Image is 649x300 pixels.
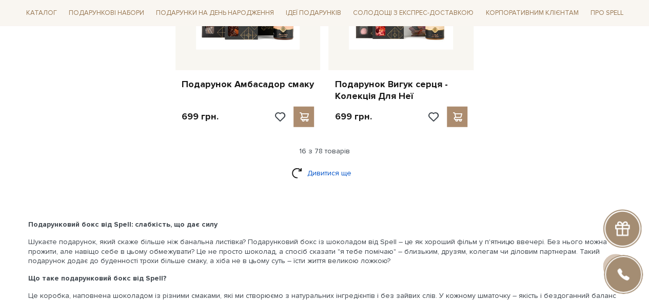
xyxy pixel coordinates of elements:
p: 699 грн. [182,111,219,123]
a: Подарунок Вигук серця - Колекція Для Неї [335,78,467,103]
a: Корпоративним клієнтам [481,4,582,22]
a: Дивитися ще [291,164,358,182]
b: Подарунковий бокс від Spell: слабкість, що дає силу [28,220,218,229]
span: Про Spell [586,5,627,21]
span: Подарунки на День народження [152,5,278,21]
p: Шукаєте подарунок, який скаже більше ніж банальна листівка? Подарунковий бокс із шоколадом від Sp... [28,237,621,266]
p: 699 грн. [335,111,371,123]
span: Каталог [22,5,61,21]
a: Подарунок Амбасадор смаку [182,78,314,90]
span: Подарункові набори [65,5,148,21]
b: Що таке подарунковий бокс від Spell? [28,274,167,283]
div: 16 з 78 товарів [18,147,632,156]
a: Солодощі з експрес-доставкою [349,4,478,22]
span: Ідеї подарунків [282,5,345,21]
